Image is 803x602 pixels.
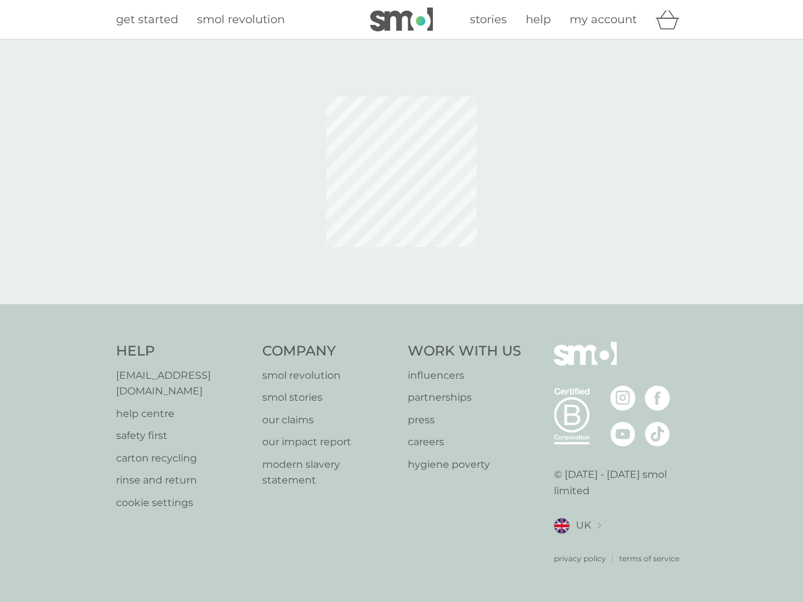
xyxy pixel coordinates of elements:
[554,518,570,534] img: UK flag
[408,367,521,384] a: influencers
[116,450,250,467] a: carton recycling
[370,8,433,31] img: smol
[656,7,687,32] div: basket
[645,421,670,446] img: visit the smol Tiktok page
[262,389,396,406] a: smol stories
[408,434,521,450] a: careers
[116,495,250,511] a: cookie settings
[610,386,635,411] img: visit the smol Instagram page
[554,552,606,564] a: privacy policy
[576,517,591,534] span: UK
[262,412,396,428] a: our claims
[570,13,637,26] span: my account
[408,412,521,428] a: press
[619,552,679,564] a: terms of service
[116,367,250,399] a: [EMAIL_ADDRESS][DOMAIN_NAME]
[197,13,285,26] span: smol revolution
[262,367,396,384] a: smol revolution
[262,434,396,450] a: our impact report
[470,11,507,29] a: stories
[526,13,551,26] span: help
[116,342,250,361] h4: Help
[570,11,637,29] a: my account
[610,421,635,446] img: visit the smol Youtube page
[645,386,670,411] img: visit the smol Facebook page
[197,11,285,29] a: smol revolution
[116,472,250,488] a: rinse and return
[470,13,507,26] span: stories
[408,457,521,473] a: hygiene poverty
[554,342,617,384] img: smol
[526,11,551,29] a: help
[116,406,250,422] a: help centre
[262,342,396,361] h4: Company
[408,342,521,361] h4: Work With Us
[408,389,521,406] a: partnerships
[116,13,178,26] span: get started
[116,11,178,29] a: get started
[116,428,250,444] a: safety first
[554,467,688,499] p: © [DATE] - [DATE] smol limited
[262,457,396,488] a: modern slavery statement
[597,522,601,529] img: select a new location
